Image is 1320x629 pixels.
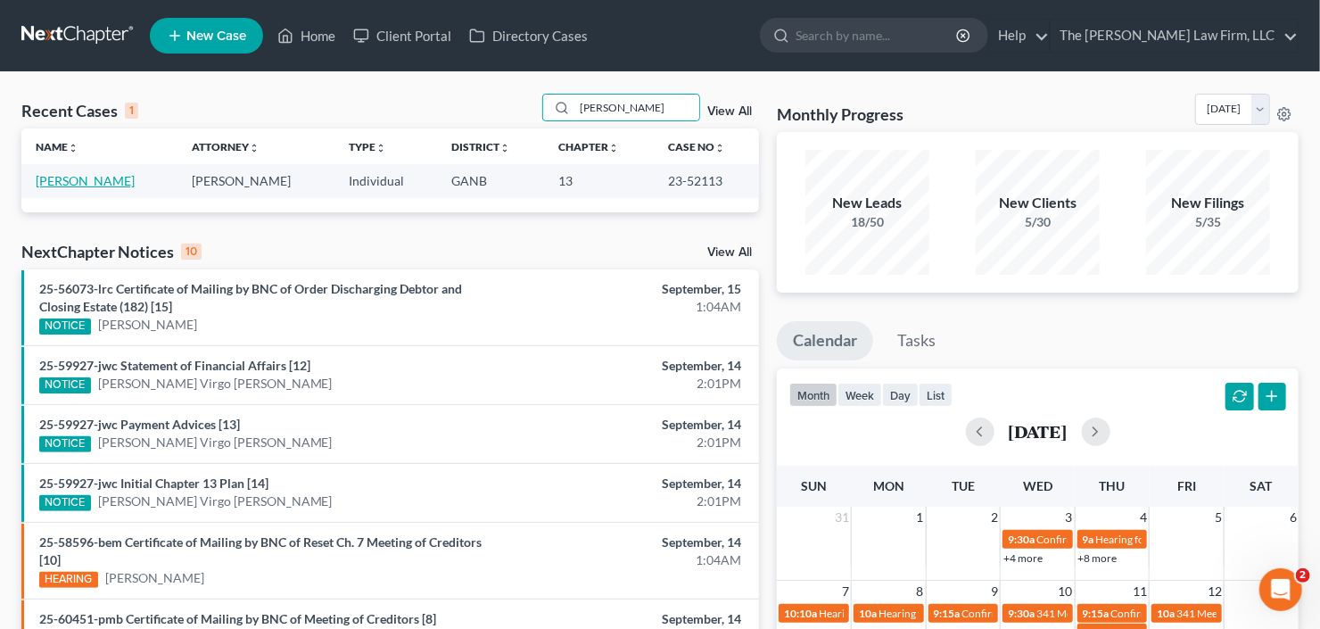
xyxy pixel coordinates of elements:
input: Search by name... [796,19,959,52]
span: 8 [915,581,926,602]
span: 6 [1288,507,1299,528]
a: +4 more [1003,551,1043,565]
div: Recent Cases [21,100,138,121]
button: day [882,383,919,407]
div: 5/35 [1146,213,1271,231]
td: 13 [544,164,654,197]
a: 25-56073-lrc Certificate of Mailing by BNC of Order Discharging Debtor and Closing Estate (182) [15] [39,281,462,314]
span: 12 [1206,581,1224,602]
span: 1 [915,507,926,528]
i: unfold_more [249,143,260,153]
i: unfold_more [375,143,386,153]
div: 2:01PM [519,375,741,393]
div: 2:01PM [519,492,741,510]
span: Hearing for [PERSON_NAME] [879,607,1018,620]
td: 23-52113 [654,164,759,197]
span: Sat [1250,478,1273,493]
div: 18/50 [805,213,930,231]
span: Confirmation Hearing for [PERSON_NAME] [962,607,1167,620]
a: [PERSON_NAME] [98,316,197,334]
a: Chapterunfold_more [558,140,619,153]
span: 9:30a [1008,533,1035,546]
a: [PERSON_NAME] [105,569,204,587]
span: Wed [1023,478,1052,493]
a: 25-59927-jwc Statement of Financial Affairs [12] [39,358,310,373]
div: 1:04AM [519,298,741,316]
span: 2 [989,507,1000,528]
a: Attorneyunfold_more [192,140,260,153]
div: NOTICE [39,495,91,511]
span: 9 [989,581,1000,602]
span: 9:30a [1008,607,1035,620]
span: Hearing for [PERSON_NAME] & [PERSON_NAME] [819,607,1052,620]
a: 25-59927-jwc Payment Advices [13] [39,417,240,432]
div: September, 14 [519,610,741,628]
span: 11 [1131,581,1149,602]
button: list [919,383,953,407]
a: [PERSON_NAME] Virgo [PERSON_NAME] [98,434,333,451]
div: NextChapter Notices [21,241,202,262]
td: GANB [437,164,544,197]
a: Calendar [777,321,873,360]
div: New Filings [1146,193,1271,213]
span: Sun [801,478,827,493]
input: Search by name... [574,95,699,120]
a: Districtunfold_more [451,140,510,153]
a: 25-60451-pmb Certificate of Mailing by BNC of Meeting of Creditors [8] [39,611,436,626]
div: 10 [181,244,202,260]
a: View All [707,246,752,259]
span: Thu [1100,478,1126,493]
div: September, 15 [519,280,741,298]
a: 25-58596-bem Certificate of Mailing by BNC of Reset Ch. 7 Meeting of Creditors [10] [39,534,482,567]
span: Hearing for [PERSON_NAME] [1096,533,1235,546]
h3: Monthly Progress [777,103,903,125]
span: 4 [1138,507,1149,528]
a: Nameunfold_more [36,140,78,153]
a: Tasks [881,321,952,360]
span: 9:15a [934,607,961,620]
span: 9:15a [1083,607,1110,620]
div: New Clients [976,193,1101,213]
a: The [PERSON_NAME] Law Firm, LLC [1051,20,1298,52]
td: [PERSON_NAME] [177,164,334,197]
div: NOTICE [39,377,91,393]
div: September, 14 [519,475,741,492]
div: NOTICE [39,436,91,452]
a: Directory Cases [460,20,597,52]
div: September, 14 [519,357,741,375]
span: Tue [952,478,975,493]
a: [PERSON_NAME] Virgo [PERSON_NAME] [98,375,333,393]
a: [PERSON_NAME] [36,173,135,188]
div: September, 14 [519,416,741,434]
a: +8 more [1078,551,1118,565]
span: 10a [1157,607,1175,620]
span: 10a [859,607,877,620]
i: unfold_more [68,143,78,153]
div: New Leads [805,193,930,213]
i: unfold_more [714,143,725,153]
span: 5 [1213,507,1224,528]
div: 2:01PM [519,434,741,451]
div: HEARING [39,572,98,588]
span: 7 [840,581,851,602]
button: week [837,383,882,407]
span: 9a [1083,533,1094,546]
h2: [DATE] [1009,422,1068,441]
span: Mon [873,478,904,493]
div: September, 14 [519,534,741,551]
span: 10 [1057,581,1075,602]
iframe: Intercom live chat [1259,568,1302,611]
div: 5/30 [976,213,1101,231]
a: View All [707,105,752,118]
a: 25-59927-jwc Initial Chapter 13 Plan [14] [39,476,268,491]
span: New Case [186,29,246,43]
span: Confirmation Hearing for [PERSON_NAME] [1111,607,1316,620]
a: Client Portal [344,20,460,52]
i: unfold_more [499,143,510,153]
span: 3 [1064,507,1075,528]
div: NOTICE [39,319,91,335]
span: Fri [1177,478,1196,493]
a: Case Nounfold_more [668,140,725,153]
a: Help [989,20,1049,52]
span: 31 [833,507,851,528]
